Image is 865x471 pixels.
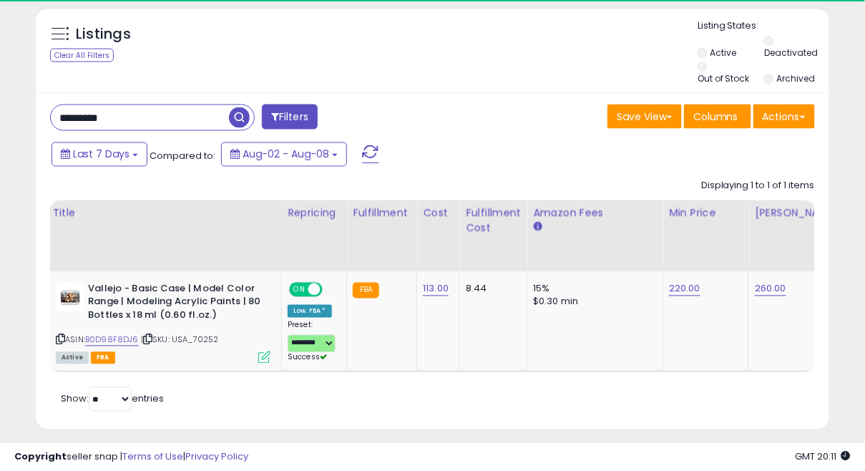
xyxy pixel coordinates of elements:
span: Success [288,352,327,363]
span: Aug-02 - Aug-08 [243,147,329,162]
h5: Listings [76,24,131,44]
div: Min Price [669,206,743,221]
span: ON [290,283,308,296]
label: Out of Stock [698,72,750,84]
div: Amazon Fees [533,206,657,221]
span: 2025-08-16 20:11 GMT [796,450,851,463]
img: 41N6DMSbc1L._SL40_.jpg [56,283,84,311]
span: | SKU: USA_70252 [141,334,219,346]
div: seller snap | | [14,450,248,464]
div: Low. FBA * [288,305,332,318]
label: Archived [777,72,816,84]
small: FBA [353,283,379,298]
div: Preset: [288,321,336,363]
strong: Copyright [14,450,67,463]
div: 15% [533,283,652,296]
div: Repricing [288,206,341,221]
div: $0.30 min [533,296,652,309]
a: B0D98F8DJ6 [85,334,139,346]
a: 260.00 [755,282,786,296]
a: 113.00 [423,282,449,296]
small: Amazon Fees. [533,221,542,234]
b: Vallejo - Basic Case | Model Color Range | Modeling Acrylic Paints | 80 Bottles x 18 ml (0.60 fl.... [88,283,262,326]
div: Cost [423,206,454,221]
button: Save View [607,105,682,129]
p: Listing States: [698,19,829,33]
span: Columns [693,110,738,124]
button: Aug-02 - Aug-08 [221,142,347,167]
span: Last 7 Days [73,147,129,162]
a: Privacy Policy [185,450,248,463]
div: Displaying 1 to 1 of 1 items [701,180,815,193]
label: Deactivated [764,47,818,59]
span: Show: entries [61,392,164,406]
div: 8.44 [466,283,516,296]
div: ASIN: [56,283,270,362]
div: [PERSON_NAME] [755,206,840,221]
span: FBA [91,352,115,364]
div: Title [52,206,275,221]
button: Filters [262,105,318,130]
div: Fulfillment Cost [466,206,521,236]
span: OFF [321,283,343,296]
button: Last 7 Days [52,142,147,167]
label: Active [710,47,737,59]
button: Actions [753,105,815,129]
span: Compared to: [150,149,215,162]
div: Fulfillment [353,206,411,221]
button: Columns [684,105,751,129]
span: All listings currently available for purchase on Amazon [56,352,89,364]
a: 220.00 [669,282,700,296]
a: Terms of Use [122,450,183,463]
div: Clear All Filters [50,49,114,62]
